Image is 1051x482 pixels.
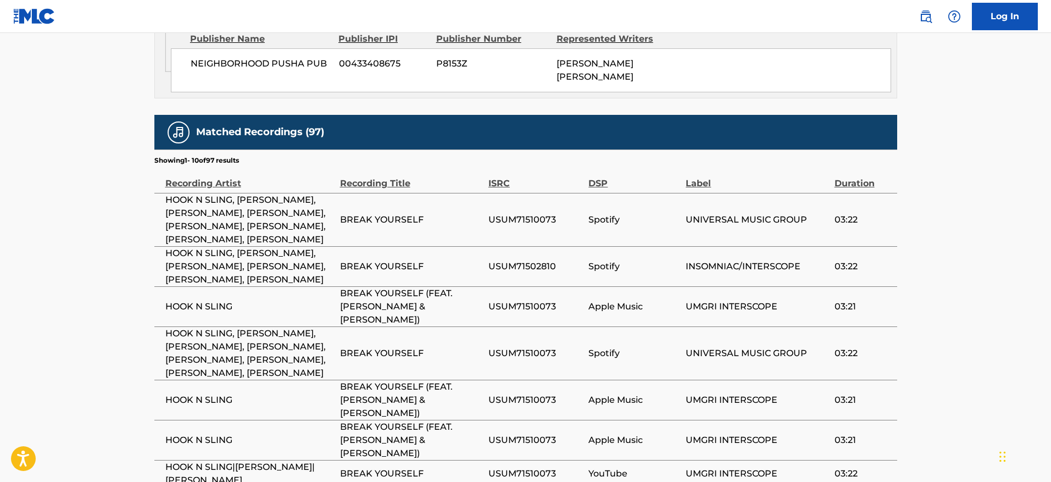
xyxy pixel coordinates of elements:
a: Log In [972,3,1038,30]
span: Apple Music [588,394,680,407]
div: Publisher Name [190,32,330,46]
span: UMGRI INTERSCOPE [686,300,828,313]
a: Public Search [915,5,937,27]
span: BREAK YOURSELF (FEAT. [PERSON_NAME] & [PERSON_NAME]) [340,420,483,460]
span: UMGRI INTERSCOPE [686,434,828,447]
p: Showing 1 - 10 of 97 results [154,156,239,165]
div: ISRC [488,165,583,190]
div: Recording Title [340,165,483,190]
span: INSOMNIAC/INTERSCOPE [686,260,828,273]
span: Spotify [588,260,680,273]
span: USUM71510073 [488,394,583,407]
div: Represented Writers [557,32,669,46]
span: UMGRI INTERSCOPE [686,394,828,407]
span: UNIVERSAL MUSIC GROUP [686,213,828,226]
span: HOOK N SLING [165,300,335,313]
span: BREAK YOURSELF [340,347,483,360]
span: NEIGHBORHOOD PUSHA PUB [191,57,331,70]
span: Apple Music [588,300,680,313]
div: Help [943,5,965,27]
span: UNIVERSAL MUSIC GROUP [686,347,828,360]
img: search [919,10,932,23]
span: BREAK YOURSELF (FEAT. [PERSON_NAME] & [PERSON_NAME]) [340,287,483,326]
span: 03:21 [835,300,892,313]
span: HOOK N SLING, [PERSON_NAME], [PERSON_NAME], [PERSON_NAME], [PERSON_NAME], [PERSON_NAME], [PERSON_... [165,327,335,380]
span: BREAK YOURSELF (FEAT. [PERSON_NAME] & [PERSON_NAME]) [340,380,483,420]
div: DSP [588,165,680,190]
img: help [948,10,961,23]
span: USUM71502810 [488,260,583,273]
span: Spotify [588,213,680,226]
span: P8153Z [436,57,548,70]
span: USUM71510073 [488,300,583,313]
img: MLC Logo [13,8,55,24]
span: Spotify [588,347,680,360]
span: HOOK N SLING [165,434,335,447]
span: USUM71510073 [488,467,583,480]
span: UMGRI INTERSCOPE [686,467,828,480]
span: 03:22 [835,347,892,360]
span: 03:22 [835,260,892,273]
span: 03:21 [835,434,892,447]
img: Matched Recordings [172,126,185,139]
span: USUM71510073 [488,434,583,447]
span: BREAK YOURSELF [340,213,483,226]
span: BREAK YOURSELF [340,467,483,480]
span: 03:22 [835,467,892,480]
span: HOOK N SLING, [PERSON_NAME], [PERSON_NAME], [PERSON_NAME], [PERSON_NAME], [PERSON_NAME] [165,247,335,286]
h5: Matched Recordings (97) [196,126,324,138]
span: YouTube [588,467,680,480]
span: 03:21 [835,394,892,407]
span: HOOK N SLING [165,394,335,407]
span: USUM71510073 [488,347,583,360]
div: Drag [999,440,1006,473]
span: 03:22 [835,213,892,226]
div: Duration [835,165,892,190]
div: Publisher Number [436,32,548,46]
iframe: Chat Widget [996,429,1051,482]
span: USUM71510073 [488,213,583,226]
span: BREAK YOURSELF [340,260,483,273]
div: Publisher IPI [338,32,428,46]
span: HOOK N SLING, [PERSON_NAME], [PERSON_NAME], [PERSON_NAME], [PERSON_NAME], [PERSON_NAME], [PERSON_... [165,193,335,246]
span: Apple Music [588,434,680,447]
span: [PERSON_NAME] [PERSON_NAME] [557,58,633,82]
span: 00433408675 [339,57,428,70]
div: Label [686,165,828,190]
div: Recording Artist [165,165,335,190]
